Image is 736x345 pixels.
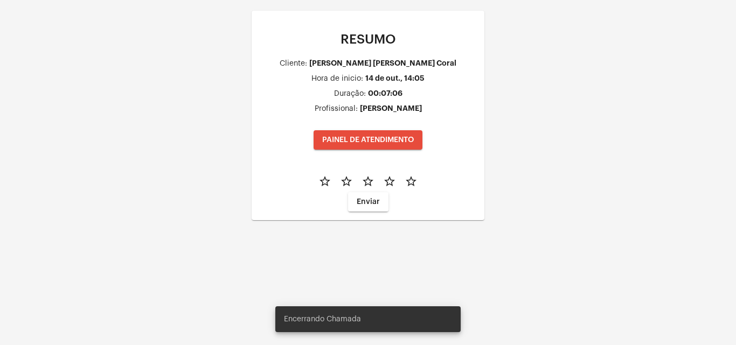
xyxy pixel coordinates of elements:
[383,175,396,188] mat-icon: star_border
[357,198,380,206] span: Enviar
[315,105,358,113] div: Profissional:
[260,32,476,46] p: RESUMO
[360,104,422,112] div: [PERSON_NAME]
[314,130,422,150] button: PAINEL DE ATENDIMENTO
[368,89,402,97] div: 00:07:06
[280,60,307,68] div: Cliente:
[362,175,374,188] mat-icon: star_border
[340,175,353,188] mat-icon: star_border
[318,175,331,188] mat-icon: star_border
[322,136,414,144] span: PAINEL DE ATENDIMENTO
[309,59,456,67] div: [PERSON_NAME] [PERSON_NAME] Coral
[348,192,388,212] button: Enviar
[284,314,361,325] span: Encerrando Chamada
[334,90,366,98] div: Duração:
[405,175,418,188] mat-icon: star_border
[311,75,363,83] div: Hora de inicio:
[365,74,425,82] div: 14 de out., 14:05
